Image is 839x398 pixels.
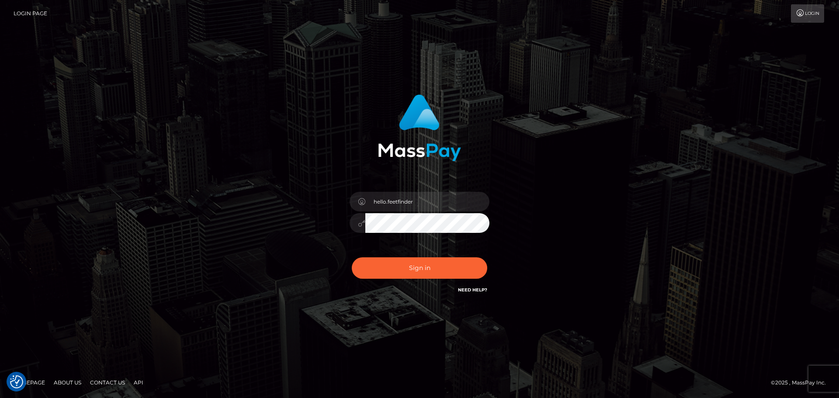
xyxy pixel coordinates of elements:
[130,376,147,389] a: API
[14,4,47,23] a: Login Page
[791,4,824,23] a: Login
[771,378,832,388] div: © 2025 , MassPay Inc.
[378,94,461,161] img: MassPay Login
[10,375,23,388] button: Consent Preferences
[365,192,489,211] input: Username...
[352,257,487,279] button: Sign in
[458,287,487,293] a: Need Help?
[50,376,85,389] a: About Us
[87,376,128,389] a: Contact Us
[10,375,23,388] img: Revisit consent button
[10,376,49,389] a: Homepage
